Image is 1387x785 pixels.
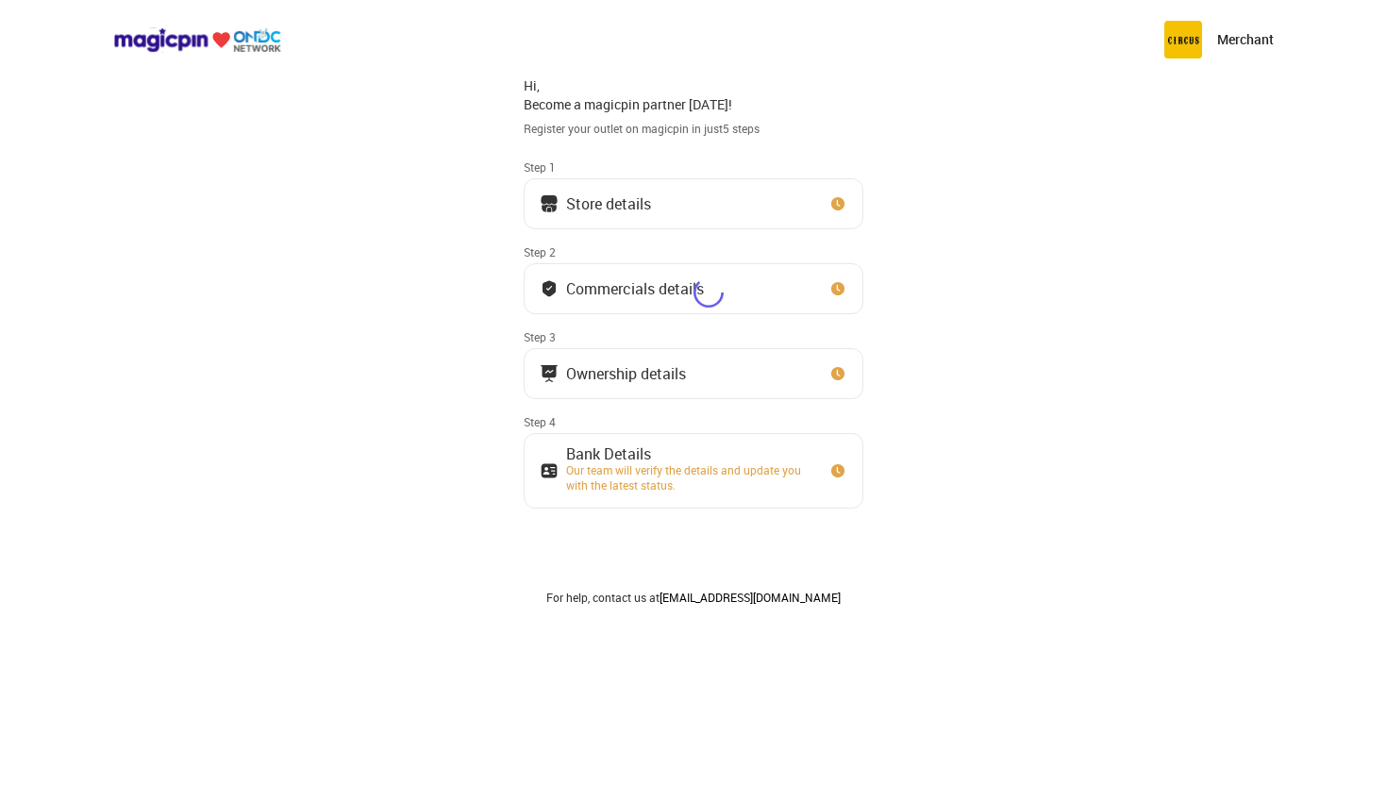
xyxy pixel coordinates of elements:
[540,364,559,383] img: commercials_icon.983f7837.svg
[1164,21,1202,58] img: circus.b677b59b.png
[524,414,863,429] div: Step 4
[660,590,841,605] a: [EMAIL_ADDRESS][DOMAIN_NAME]
[540,461,559,480] img: ownership_icon.37569ceb.svg
[566,449,811,459] div: Bank Details
[524,329,863,344] div: Step 3
[828,364,847,383] img: clock_icon_new.67dbf243.svg
[524,590,863,605] div: For help, contact us at
[828,194,847,213] img: clock_icon_new.67dbf243.svg
[524,348,863,399] button: Ownership details
[566,369,686,378] div: Ownership details
[566,462,811,493] div: Our team will verify the details and update you with the latest status.
[828,279,847,298] img: clock_icon_new.67dbf243.svg
[1217,30,1274,49] p: Merchant
[524,433,863,509] button: Bank DetailsOur team will verify the details and update you with the latest status.
[828,461,847,480] img: clock_icon_new.67dbf243.svg
[113,27,281,53] img: ondc-logo-new-small.8a59708e.svg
